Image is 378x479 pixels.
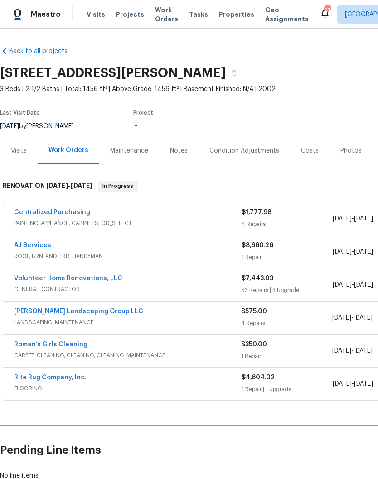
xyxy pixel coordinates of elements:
[242,253,333,262] div: 1 Repair
[242,220,333,229] div: 4 Repairs
[155,5,178,24] span: Work Orders
[87,10,105,19] span: Visits
[99,182,137,191] span: In Progress
[301,146,319,155] div: Costs
[71,182,92,189] span: [DATE]
[241,319,332,328] div: 4 Repairs
[14,308,143,315] a: [PERSON_NAME] Landscaping Group LLC
[14,384,242,393] span: FLOORING
[14,275,122,282] a: Volunteer Home Renovations, LLC
[265,5,309,24] span: Geo Assignments
[242,209,271,216] span: $1,777.98
[14,341,87,348] a: Roman’s Girls Cleaning
[189,11,208,18] span: Tasks
[242,374,275,381] span: $4,604.02
[116,10,144,19] span: Projects
[14,209,90,216] a: Centralized Purchasing
[48,146,88,155] div: Work Orders
[354,315,373,321] span: [DATE]
[14,318,241,327] span: LANDSCAPING_MAINTENANCE
[354,282,373,288] span: [DATE]
[333,214,373,223] span: -
[14,242,51,249] a: AJ Services
[14,374,87,381] a: Rite Rug Company, Inc.
[332,315,351,321] span: [DATE]
[14,351,241,360] span: CARPET_CLEANING, CLEANING, CLEANING_MAINTENANCE
[354,216,373,222] span: [DATE]
[333,282,352,288] span: [DATE]
[354,348,373,354] span: [DATE]
[241,341,267,348] span: $350.00
[333,381,352,387] span: [DATE]
[332,348,351,354] span: [DATE]
[333,247,373,256] span: -
[332,346,373,355] span: -
[133,110,153,115] span: Project
[242,286,333,295] div: 53 Repairs | 3 Upgrade
[14,219,242,228] span: PAINTING, APPLIANCE, CABINETS, OD_SELECT
[333,379,373,388] span: -
[46,182,68,189] span: [DATE]
[14,252,242,261] span: ROOF, BRN_AND_LRR, HANDYMAN
[332,313,373,322] span: -
[333,216,352,222] span: [DATE]
[226,65,242,81] button: Copy Address
[333,249,352,255] span: [DATE]
[3,181,92,192] h6: RENOVATION
[324,5,330,14] div: 21
[241,352,332,361] div: 1 Repair
[219,10,254,19] span: Properties
[14,285,242,294] span: GENERAL_CONTRACTOR
[170,146,188,155] div: Notes
[354,249,373,255] span: [DATE]
[46,182,92,189] span: -
[110,146,148,155] div: Maintenance
[133,121,307,127] div: ...
[242,242,273,249] span: $8,660.26
[31,10,61,19] span: Maestro
[242,275,273,282] span: $7,443.03
[11,146,27,155] div: Visits
[242,385,333,394] div: 1 Repair | 1 Upgrade
[340,146,362,155] div: Photos
[241,308,267,315] span: $575.00
[209,146,279,155] div: Condition Adjustments
[333,280,373,289] span: -
[354,381,373,387] span: [DATE]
